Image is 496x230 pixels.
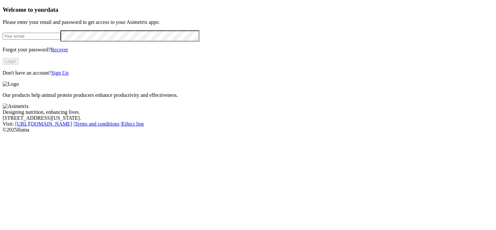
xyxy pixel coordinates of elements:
p: Don't have an account? [3,70,493,76]
a: Ethics line [122,121,144,127]
a: [URL][DOMAIN_NAME] [15,121,72,127]
div: Designing nutrition, enhancing lives. [3,109,493,115]
a: Recover [51,47,68,52]
div: © 2025 Iluma [3,127,493,133]
input: Your email [3,33,60,40]
div: Visit : | | [3,121,493,127]
span: data [47,6,58,13]
p: Forgot your password? [3,47,493,53]
p: Please enter your email and password to get access to your Asimetrix apps: [3,19,493,25]
p: Our products help animal protein producers enhance productivity and effectiveness. [3,92,493,98]
h3: Welcome to your [3,6,493,13]
img: Asimetrix [3,103,29,109]
button: Login [3,58,19,65]
img: Logo [3,81,19,87]
a: Sign Up [51,70,69,76]
a: Terms and conditions [75,121,120,127]
div: [STREET_ADDRESS][US_STATE]. [3,115,493,121]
